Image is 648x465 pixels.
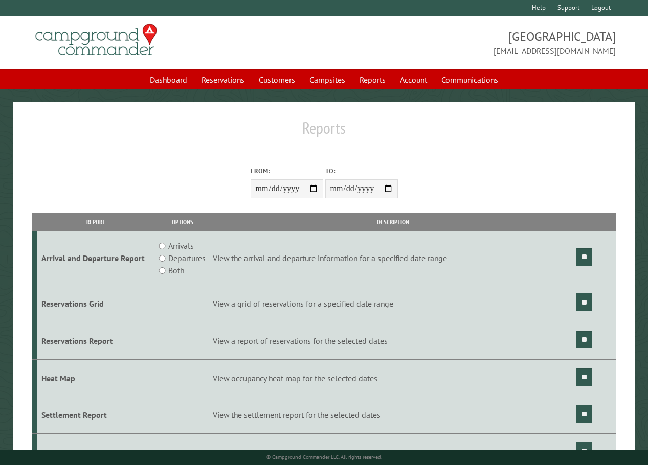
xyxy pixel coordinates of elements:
[266,454,382,460] small: © Campground Commander LLC. All rights reserved.
[168,252,206,264] label: Departures
[303,70,351,89] a: Campsites
[37,322,154,359] td: Reservations Report
[37,231,154,285] td: Arrival and Departure Report
[325,166,398,176] label: To:
[32,20,160,60] img: Campground Commander
[37,397,154,434] td: Settlement Report
[251,166,323,176] label: From:
[253,70,301,89] a: Customers
[32,118,615,146] h1: Reports
[168,240,194,252] label: Arrivals
[37,359,154,397] td: Heat Map
[394,70,433,89] a: Account
[211,285,575,322] td: View a grid of reservations for a specified date range
[353,70,392,89] a: Reports
[168,264,184,276] label: Both
[211,231,575,285] td: View the arrival and departure information for a specified date range
[154,213,211,231] th: Options
[211,213,575,231] th: Description
[211,397,575,434] td: View the settlement report for the selected dates
[324,28,616,57] span: [GEOGRAPHIC_DATA] [EMAIL_ADDRESS][DOMAIN_NAME]
[435,70,504,89] a: Communications
[144,70,193,89] a: Dashboard
[211,322,575,359] td: View a report of reservations for the selected dates
[37,285,154,322] td: Reservations Grid
[37,213,154,231] th: Report
[211,359,575,397] td: View occupancy heat map for the selected dates
[195,70,251,89] a: Reservations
